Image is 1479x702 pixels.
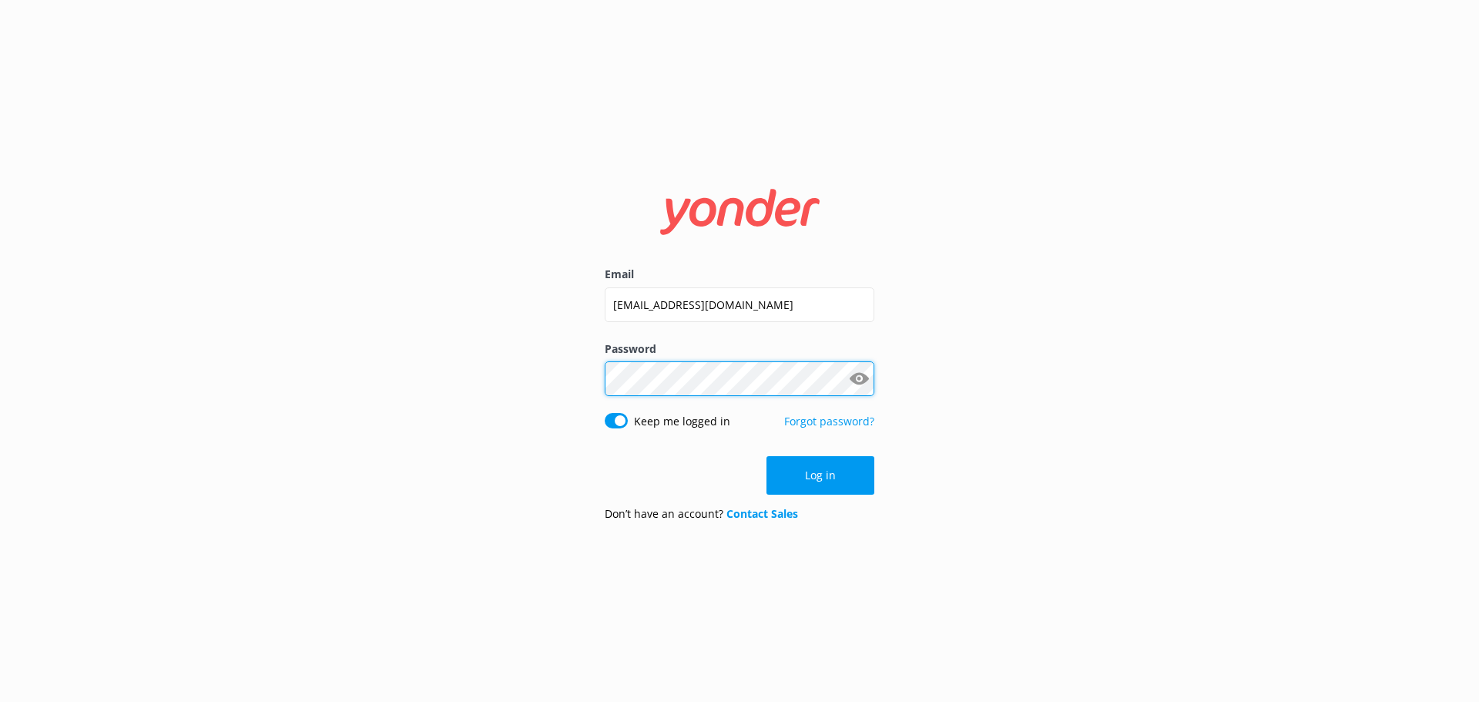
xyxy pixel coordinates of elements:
label: Email [605,266,874,283]
label: Keep me logged in [634,413,730,430]
p: Don’t have an account? [605,506,798,522]
button: Log in [766,456,874,495]
a: Forgot password? [784,414,874,428]
label: Password [605,341,874,358]
a: Contact Sales [726,506,798,521]
button: Show password [843,364,874,395]
input: user@emailaddress.com [605,287,874,322]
